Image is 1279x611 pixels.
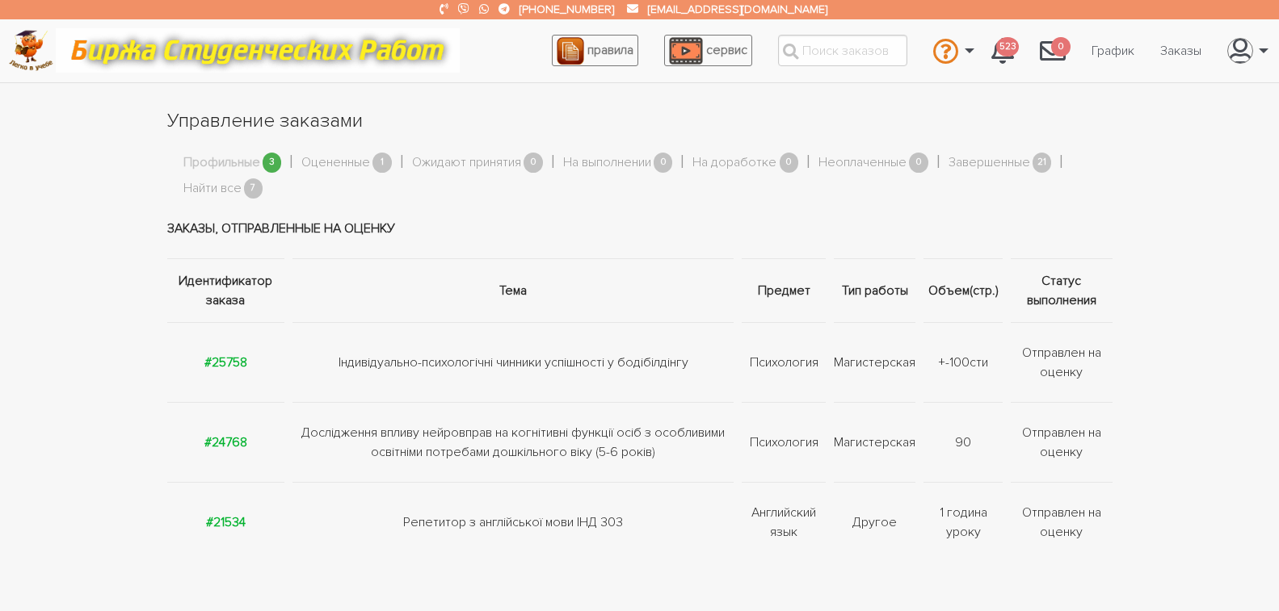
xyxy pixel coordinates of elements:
[1033,153,1052,173] span: 21
[1007,323,1112,403] td: Отправлен на оценку
[288,259,738,323] th: Тема
[372,153,392,173] span: 1
[919,323,1007,403] td: +-100сти
[204,354,247,370] a: #25758
[183,153,260,174] a: Профильные
[412,153,521,174] a: Ожидают принятия
[919,403,1007,483] td: 90
[830,259,919,323] th: Тип работы
[1027,29,1079,73] a: 0
[244,178,263,199] span: 7
[996,37,1019,57] span: 523
[9,30,53,71] img: logo-c4363faeb99b52c628a42810ed6dfb4293a56d4e4775eb116515dfe7f33672af.png
[919,259,1007,323] th: Объем(стр.)
[557,37,584,65] img: agreement_icon-feca34a61ba7f3d1581b08bc946b2ec1ccb426f67415f344566775c155b7f62c.png
[1007,259,1112,323] th: Статус выполнения
[288,483,738,563] td: Репетитор з англійської мови ІНД 303
[830,403,919,483] td: Магистерская
[648,2,827,16] a: [EMAIL_ADDRESS][DOMAIN_NAME]
[738,323,830,403] td: Психология
[1007,403,1112,483] td: Отправлен на оценку
[818,153,907,174] a: Неоплаченные
[778,35,907,66] input: Поиск заказов
[1147,36,1214,66] a: Заказы
[664,35,752,66] a: сервис
[738,403,830,483] td: Психология
[167,107,1113,135] h1: Управление заказами
[552,35,638,66] a: правила
[1051,37,1071,57] span: 0
[167,199,1113,259] td: Заказы, отправленные на оценку
[830,323,919,403] td: Магистерская
[524,153,543,173] span: 0
[167,259,289,323] th: Идентификатор заказа
[1079,36,1147,66] a: График
[563,153,651,174] a: На выполнении
[288,323,738,403] td: Індивідуально-психологічні чинники успішності у бодібілдінгу
[780,153,799,173] span: 0
[654,153,673,173] span: 0
[263,153,282,173] span: 3
[692,153,776,174] a: На доработке
[738,483,830,563] td: Английский язык
[288,403,738,483] td: Дослідження впливу нейровправ на когнітивні функції осіб з особливими освітніми потребами дошкіль...
[587,42,633,58] span: правила
[949,153,1030,174] a: Завершенные
[520,2,614,16] a: [PHONE_NUMBER]
[830,483,919,563] td: Другое
[909,153,928,173] span: 0
[706,42,747,58] span: сервис
[669,37,703,65] img: play_icon-49f7f135c9dc9a03216cfdbccbe1e3994649169d890fb554cedf0eac35a01ba8.png
[183,178,242,199] a: Найти все
[978,29,1027,73] a: 523
[204,434,247,450] a: #24768
[1007,483,1112,563] td: Отправлен на оценку
[301,153,370,174] a: Оцененные
[919,483,1007,563] td: 1 година уроку
[56,28,460,73] img: motto-12e01f5a76059d5f6a28199ef077b1f78e012cfde436ab5cf1d4517935686d32.gif
[206,514,246,530] a: #21534
[738,259,830,323] th: Предмет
